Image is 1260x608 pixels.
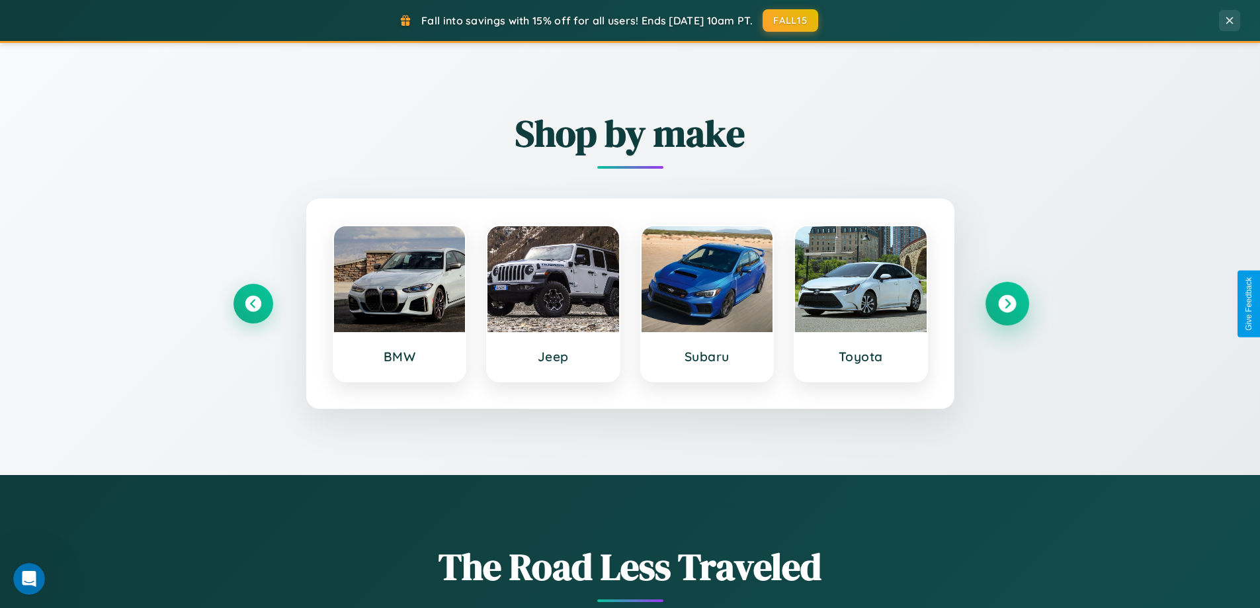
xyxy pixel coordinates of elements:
[808,349,913,365] h3: Toyota
[763,9,818,32] button: FALL15
[233,108,1027,159] h2: Shop by make
[233,541,1027,592] h1: The Road Less Traveled
[501,349,606,365] h3: Jeep
[13,563,45,595] iframe: Intercom live chat
[421,14,753,27] span: Fall into savings with 15% off for all users! Ends [DATE] 10am PT.
[655,349,760,365] h3: Subaru
[1244,277,1253,331] div: Give Feedback
[347,349,452,365] h3: BMW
